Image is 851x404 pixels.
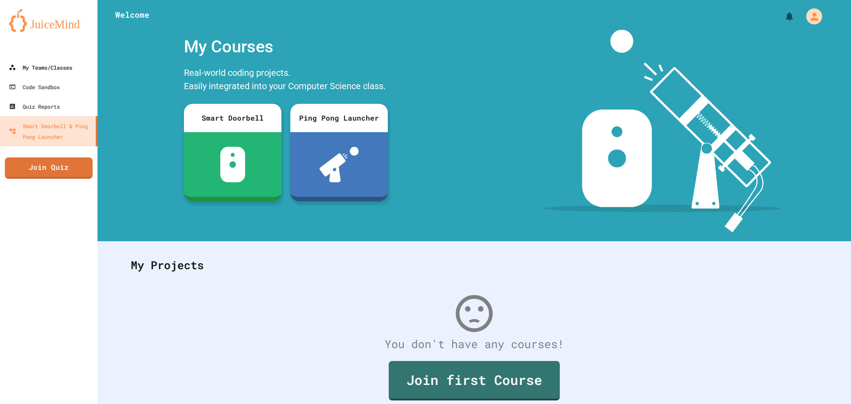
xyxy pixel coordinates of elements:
[9,121,92,142] div: Smart Doorbell & Ping Pong Launcher
[184,104,281,132] div: Smart Doorbell
[9,9,89,32] img: logo-orange.svg
[5,157,93,179] a: Join Quiz
[9,62,72,73] div: My Teams/Classes
[9,82,60,92] div: Code Sandbox
[220,147,246,182] img: sdb-white.svg
[768,9,797,24] div: My Notifications
[122,248,827,282] div: My Projects
[9,101,60,112] div: Quiz Reports
[180,64,392,97] div: Real-world coding projects. Easily integrated into your Computer Science class.
[797,6,824,27] div: My Account
[180,30,392,64] div: My Courses
[122,336,827,353] div: You don't have any courses!
[320,147,359,182] img: ppl-with-ball.png
[389,361,560,400] a: Join first Course
[290,104,388,132] div: Ping Pong Launcher
[544,30,781,232] img: banner-image-my-projects.png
